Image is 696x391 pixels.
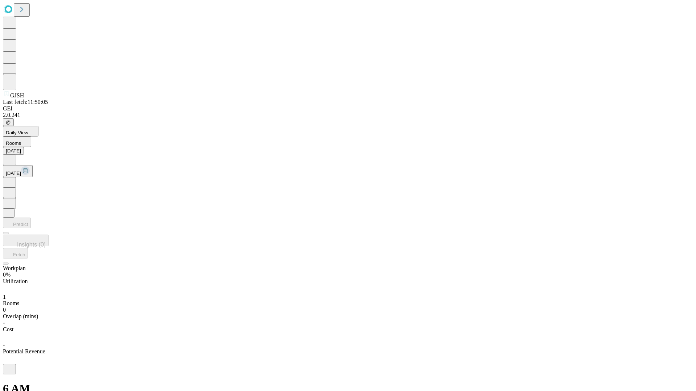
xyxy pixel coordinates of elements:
button: Daily View [3,126,38,136]
span: [DATE] [6,171,21,176]
button: Predict [3,218,31,228]
span: Rooms [3,300,19,306]
button: Fetch [3,248,28,258]
span: Overlap (mins) [3,313,38,319]
span: Daily View [6,130,28,135]
span: Cost [3,326,13,332]
span: Rooms [6,140,21,146]
span: 0% [3,272,11,278]
span: Last fetch: 11:50:05 [3,99,48,105]
span: GJSH [10,92,24,98]
span: 0 [3,307,6,313]
span: - [3,320,5,326]
button: @ [3,118,14,126]
div: 2.0.241 [3,112,693,118]
span: 1 [3,294,6,300]
button: Insights (0) [3,235,49,246]
button: [DATE] [3,165,33,177]
div: GEI [3,105,693,112]
span: Workplan [3,265,26,271]
button: Rooms [3,136,31,147]
button: [DATE] [3,147,24,155]
span: Potential Revenue [3,348,45,354]
span: - [3,342,5,348]
span: @ [6,119,11,125]
span: Insights (0) [17,241,46,248]
span: Utilization [3,278,28,284]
